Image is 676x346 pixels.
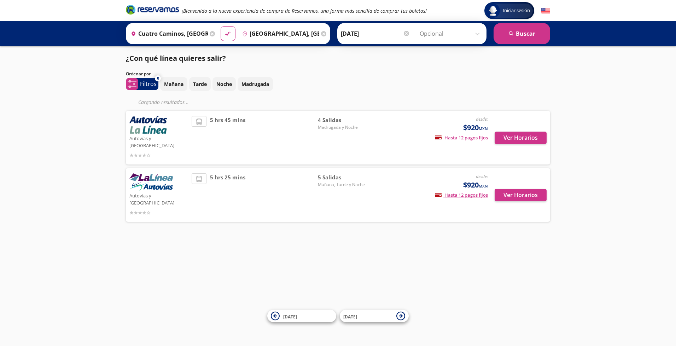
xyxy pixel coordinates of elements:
[140,80,157,88] p: Filtros
[129,134,188,149] p: Autovías y [GEOGRAPHIC_DATA]
[283,313,297,319] span: [DATE]
[129,116,167,134] img: Autovías y La Línea
[216,80,232,88] p: Noche
[239,25,319,42] input: Buscar Destino
[210,173,245,217] span: 5 hrs 25 mins
[126,78,158,90] button: 0Filtros
[435,192,488,198] span: Hasta 12 pagos fijos
[126,4,179,15] i: Brand Logo
[500,7,533,14] span: Iniciar sesión
[479,126,488,131] small: MXN
[138,99,189,105] em: Cargando resultados ...
[318,116,367,124] span: 4 Salidas
[318,173,367,181] span: 5 Salidas
[189,77,211,91] button: Tarde
[463,180,488,190] span: $920
[164,80,183,88] p: Mañana
[341,25,410,42] input: Elegir Fecha
[476,116,488,122] em: desde:
[541,6,550,15] button: English
[212,77,236,91] button: Noche
[128,25,208,42] input: Buscar Origen
[157,75,159,81] span: 0
[318,124,367,131] span: Madrugada y Noche
[193,80,207,88] p: Tarde
[267,310,336,322] button: [DATE]
[160,77,187,91] button: Mañana
[420,25,483,42] input: Opcional
[495,189,547,201] button: Ver Horarios
[435,134,488,141] span: Hasta 12 pagos fijos
[479,183,488,189] small: MXN
[318,181,367,188] span: Mañana, Tarde y Noche
[476,173,488,179] em: desde:
[126,4,179,17] a: Brand Logo
[494,23,550,44] button: Buscar
[340,310,409,322] button: [DATE]
[129,191,188,206] p: Autovías y [GEOGRAPHIC_DATA]
[182,7,427,14] em: ¡Bienvenido a la nueva experiencia de compra de Reservamos, una forma más sencilla de comprar tus...
[241,80,269,88] p: Madrugada
[463,122,488,133] span: $920
[126,53,226,64] p: ¿Con qué línea quieres salir?
[238,77,273,91] button: Madrugada
[129,173,173,191] img: Autovías y La Línea
[210,116,245,159] span: 5 hrs 45 mins
[495,132,547,144] button: Ver Horarios
[126,71,151,77] p: Ordenar por
[343,313,357,319] span: [DATE]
